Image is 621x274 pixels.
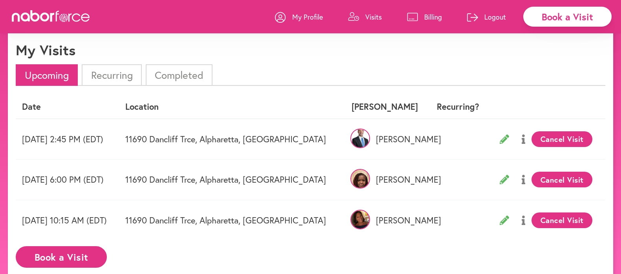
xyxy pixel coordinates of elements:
button: Cancel Visit [531,131,592,147]
a: Visits [348,5,382,29]
a: Billing [407,5,442,29]
td: 11690 Dancliff Trce, Alpharetta, [GEOGRAPHIC_DATA] [119,200,345,240]
div: Book a Visit [523,7,612,27]
button: Cancel Visit [531,172,592,187]
p: [PERSON_NAME] [352,134,423,144]
th: Location [119,95,345,118]
a: Logout [467,5,506,29]
th: Date [16,95,119,118]
td: 11690 Dancliff Trce, Alpharetta, [GEOGRAPHIC_DATA] [119,160,345,200]
th: [PERSON_NAME] [345,95,429,118]
td: 11690 Dancliff Trce, Alpharetta, [GEOGRAPHIC_DATA] [119,119,345,160]
p: Billing [424,12,442,22]
li: Completed [146,64,212,86]
td: [DATE] 6:00 PM (EDT) [16,160,119,200]
img: b58fP9iDRJaMXK265Ics [350,169,370,189]
p: [PERSON_NAME] [352,174,423,185]
li: Upcoming [16,64,78,86]
p: Logout [484,12,506,22]
img: l5RUAihT1RF95Q0WmebQ [350,129,370,148]
a: My Profile [275,5,323,29]
p: My Profile [292,12,323,22]
th: Recurring? [429,95,487,118]
li: Recurring [82,64,141,86]
button: Book a Visit [16,246,107,268]
td: [DATE] 10:15 AM (EDT) [16,200,119,240]
button: Cancel Visit [531,212,592,228]
td: [DATE] 2:45 PM (EDT) [16,119,119,160]
img: PS7KoeZRtauyAfnl2YzQ [350,210,370,229]
p: [PERSON_NAME] [352,215,423,225]
h1: My Visits [16,42,75,58]
a: Book a Visit [16,252,107,259]
p: Visits [365,12,382,22]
